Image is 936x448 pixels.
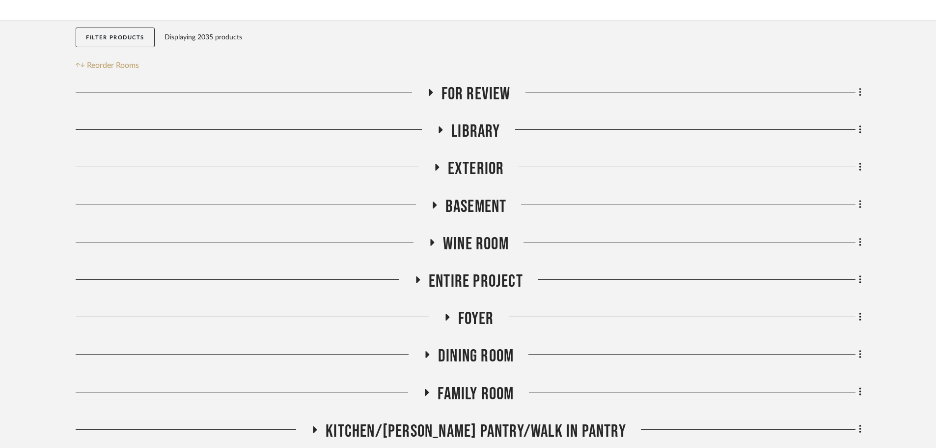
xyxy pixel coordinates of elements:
[441,84,511,105] span: For Review
[76,28,155,48] button: Filter Products
[76,60,139,71] button: Reorder Rooms
[326,421,626,442] span: Kitchen/[PERSON_NAME] Pantry/Walk in Pantry
[438,384,514,405] span: Family Room
[429,271,523,292] span: Entire Project
[165,28,242,47] div: Displaying 2035 products
[87,60,139,71] span: Reorder Rooms
[438,346,514,367] span: Dining Room
[451,121,500,142] span: Library
[443,234,509,255] span: Wine Room
[445,196,507,217] span: Basement
[458,308,494,329] span: Foyer
[448,158,504,179] span: Exterior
